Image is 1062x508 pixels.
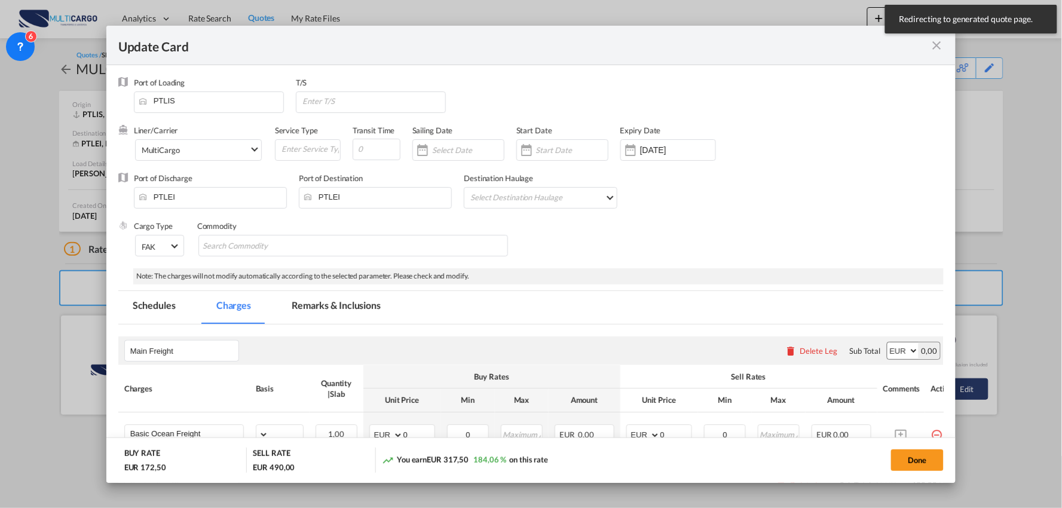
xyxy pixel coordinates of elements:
span: 0,00 [578,430,594,439]
md-pagination-wrapper: Use the left and right arrow keys to navigate between tabs [118,291,407,324]
div: EUR 172,50 [124,462,166,473]
input: Start Date [536,145,608,155]
input: Enter Service Type [280,140,340,158]
th: Min [441,388,495,412]
label: Port of Loading [134,78,185,87]
input: Maximum Amount [759,425,799,443]
input: 0 [660,425,691,443]
input: Enter Port of Destination [305,188,451,206]
md-tab-item: Remarks & Inclusions [277,291,395,324]
div: Sub Total [850,345,881,356]
label: Start Date [516,126,552,135]
md-select: Select Destination Haulage [469,188,616,207]
input: Leg Name [130,342,238,360]
span: 0,00 [833,430,849,439]
input: Search Commodity [203,237,312,256]
label: Sailing Date [412,126,453,135]
label: Destination Haulage [464,173,533,183]
th: Unit Price [363,388,441,412]
md-icon: icon-minus-circle-outline red-400-fg pt-7 [931,424,943,436]
span: EUR [560,430,577,439]
span: EUR [817,430,832,439]
div: Quantity | Slab [316,378,357,399]
label: Port of Discharge [134,173,192,183]
label: Cargo Type [134,221,173,231]
th: Unit Price [620,388,698,412]
div: SELL RATE [253,448,290,461]
img: cargo.png [118,221,128,230]
div: EUR 490,00 [253,462,295,473]
th: Max [495,388,549,412]
md-dialog: Update CardPort of ... [106,26,956,483]
div: MultiCargo [142,145,180,155]
input: Maximum Amount [502,425,542,443]
input: Minimum Amount [448,425,488,443]
span: 184,06 % [473,455,506,464]
th: Min [698,388,752,412]
md-tab-item: Charges [202,291,265,324]
th: Action [925,365,965,412]
div: Sell Rates [626,371,871,382]
label: Commodity [197,221,237,231]
div: Update Card [118,38,930,53]
div: You earn on this rate [382,454,548,467]
div: Basis [256,383,304,394]
md-icon: icon-delete [785,345,797,357]
md-select: Select Liner: MultiCargo [135,139,262,161]
input: Enter T/S [301,92,445,110]
input: 0 [353,139,400,160]
span: EUR 317,50 [427,455,469,464]
th: Amount [806,388,877,412]
button: Done [891,449,944,471]
div: FAK [142,242,156,252]
th: Max [752,388,806,412]
div: Charges [124,383,244,394]
label: Port of Destination [299,173,363,183]
input: Enter Port of Discharge [140,188,286,206]
md-icon: icon-trending-up [382,454,394,466]
div: Delete Leg [800,346,838,356]
input: Enter Port of Loading [140,92,283,110]
th: Comments [877,365,925,412]
label: Liner/Carrier [134,126,178,135]
label: Transit Time [353,126,395,135]
md-tab-item: Schedules [118,291,190,324]
input: 0 [403,425,434,443]
md-select: Select Cargo type: FAK [135,235,184,256]
input: Charge Name [130,425,243,443]
label: Expiry Date [620,126,661,135]
md-chips-wrap: Chips container with autocompletion. Enter the text area, type text to search, and then use the u... [198,235,508,256]
input: Expiry Date [640,145,715,155]
div: BUY RATE [124,448,160,461]
select: per_shipment [256,425,268,444]
label: T/S [296,78,307,87]
md-icon: icon-close fg-AAA8AD m-0 pointer [929,38,944,53]
th: Amount [549,388,620,412]
div: Note: The charges will not modify automatically according to the selected parameter. Please check... [133,268,944,284]
button: Delete Leg [785,346,838,356]
md-input-container: Basic Ocean Freight [125,425,243,443]
span: 1,00 [328,429,344,439]
div: Buy Rates [369,371,614,382]
input: Select Date [432,145,504,155]
span: Redirecting to generated quote page. [896,13,1046,25]
div: 0,00 [919,342,941,359]
input: Minimum Amount [705,425,745,443]
label: Service Type [275,126,318,135]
